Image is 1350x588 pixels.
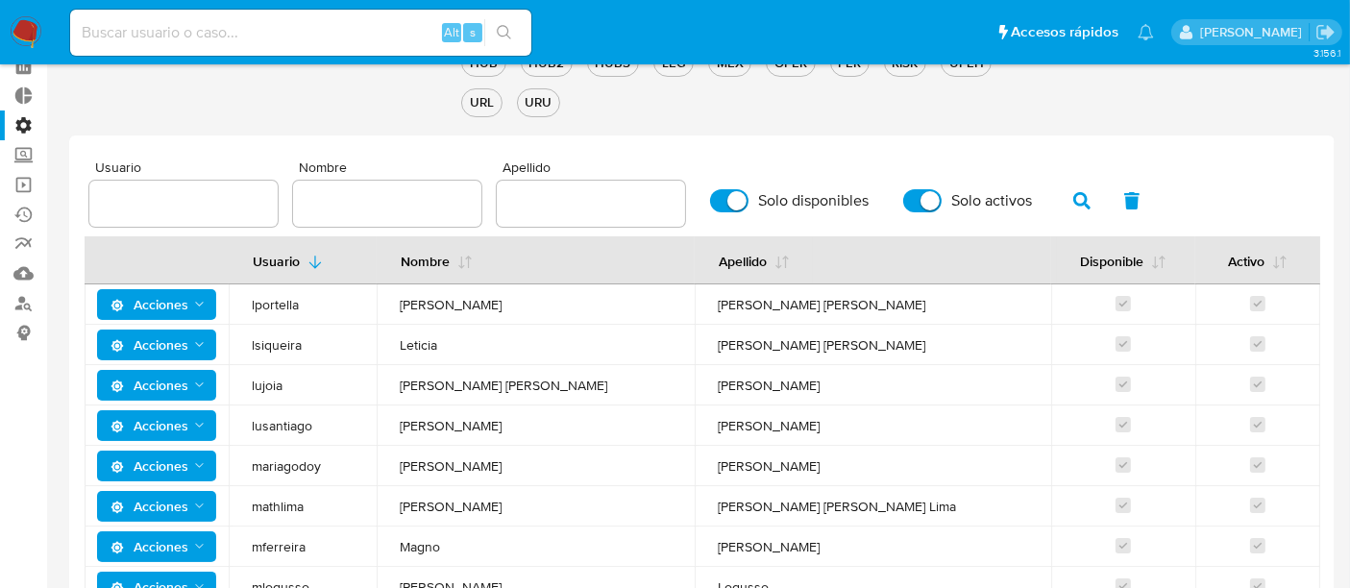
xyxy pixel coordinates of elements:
[1138,24,1154,40] a: Notificaciones
[1011,22,1118,42] span: Accesos rápidos
[1313,45,1340,61] span: 3.156.1
[444,23,459,41] span: Alt
[484,19,524,46] button: search-icon
[470,23,476,41] span: s
[1200,23,1309,41] p: alan.sanchez@mercadolibre.com
[1315,22,1336,42] a: Salir
[70,20,531,45] input: Buscar usuario o caso...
